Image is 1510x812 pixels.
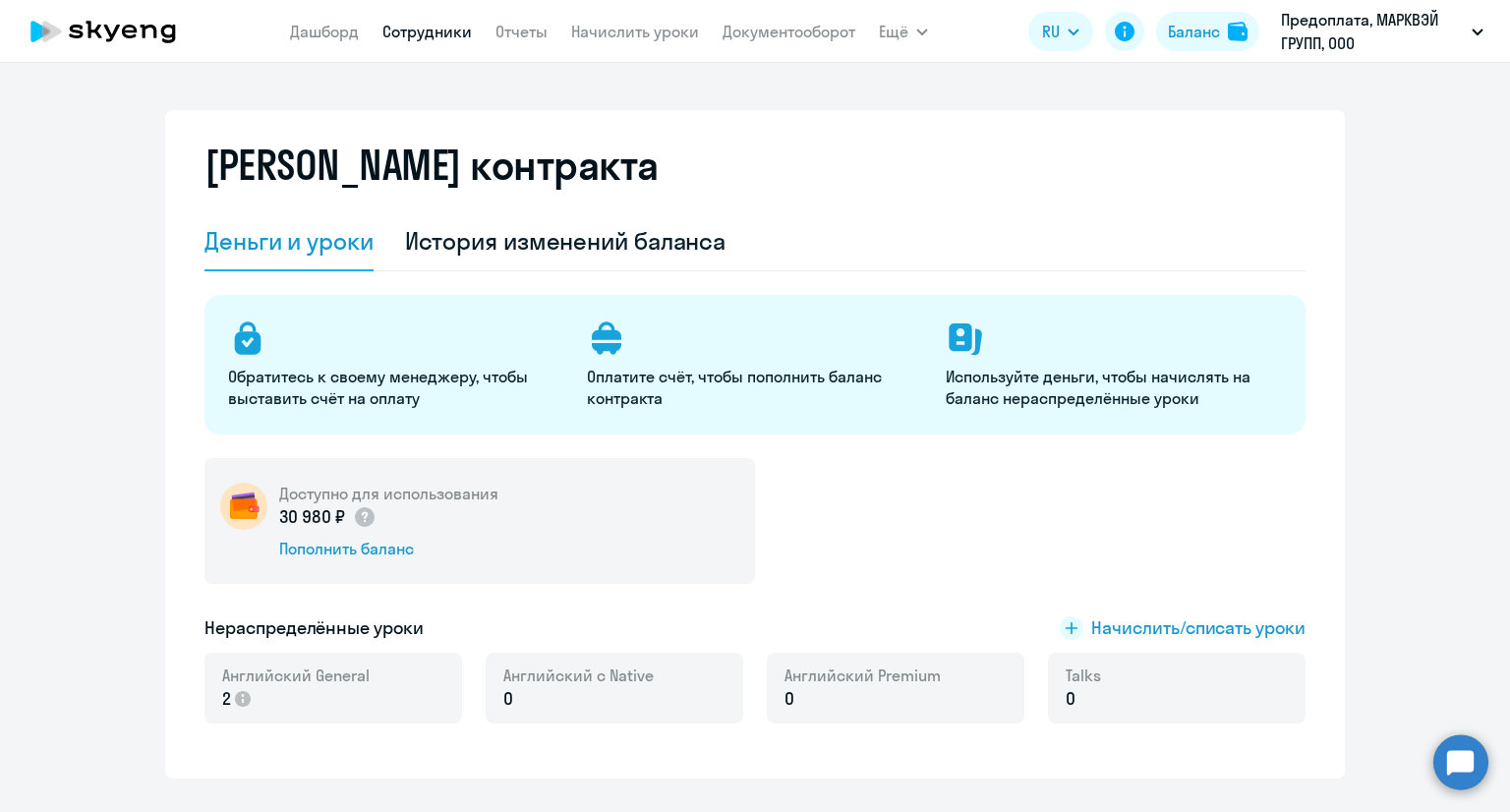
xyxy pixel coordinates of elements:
a: Отчеты [495,22,548,41]
span: RU [1042,20,1060,43]
a: Дашборд [290,22,359,41]
div: История изменений баланса [405,225,726,257]
button: RU [1028,12,1093,51]
p: 30 980 ₽ [279,504,377,530]
h5: Доступно для использования [279,483,498,504]
h2: [PERSON_NAME] контракта [204,142,659,189]
p: Обратитесь к своему менеджеру, чтобы выставить счёт на оплату [228,366,563,409]
div: Деньги и уроки [204,225,374,257]
span: Английский с Native [503,665,654,686]
p: Предоплата, МАРКВЭЙ ГРУПП, ООО [1281,8,1464,55]
button: Предоплата, МАРКВЭЙ ГРУПП, ООО [1271,8,1493,55]
span: Начислить/списать уроки [1091,615,1306,641]
button: Ещё [879,12,928,51]
button: Балансbalance [1156,12,1259,51]
span: 2 [222,686,231,712]
a: Документооборот [723,22,855,41]
span: Английский General [222,665,370,686]
img: wallet-circle.png [220,483,267,530]
a: Сотрудники [382,22,472,41]
span: Talks [1066,665,1101,686]
span: Английский Premium [784,665,941,686]
div: Баланс [1168,20,1220,43]
img: balance [1228,22,1248,41]
span: 0 [1066,686,1075,712]
p: Оплатите счёт, чтобы пополнить баланс контракта [587,366,922,409]
a: Начислить уроки [571,22,699,41]
p: Используйте деньги, чтобы начислять на баланс нераспределённые уроки [946,366,1281,409]
span: 0 [784,686,794,712]
h5: Нераспределённые уроки [204,615,424,641]
span: 0 [503,686,513,712]
span: Ещё [879,20,908,43]
div: Пополнить баланс [279,538,498,559]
